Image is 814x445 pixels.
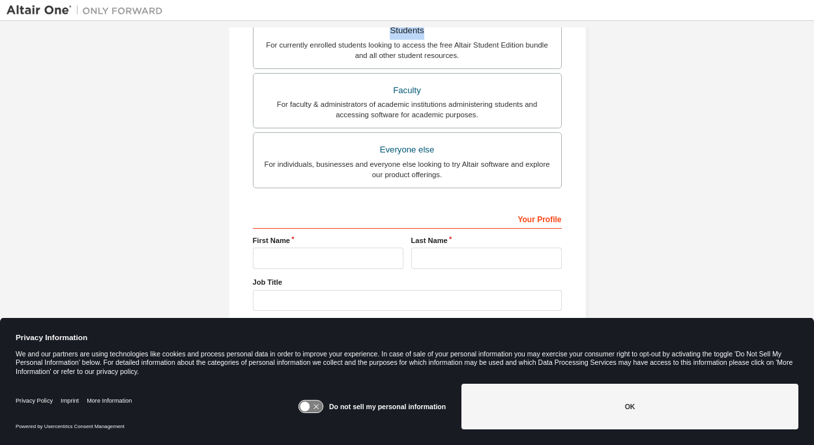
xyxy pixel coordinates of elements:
div: Your Profile [253,208,562,229]
div: Students [261,22,553,40]
div: Faculty [261,81,553,100]
label: First Name [253,235,403,246]
label: Last Name [411,235,562,246]
div: For faculty & administrators of academic institutions administering students and accessing softwa... [261,99,553,120]
div: For currently enrolled students looking to access the free Altair Student Edition bundle and all ... [261,40,553,61]
label: Job Title [253,277,562,287]
div: For individuals, businesses and everyone else looking to try Altair software and explore our prod... [261,159,553,180]
img: Altair One [7,4,169,17]
div: Everyone else [261,141,553,159]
